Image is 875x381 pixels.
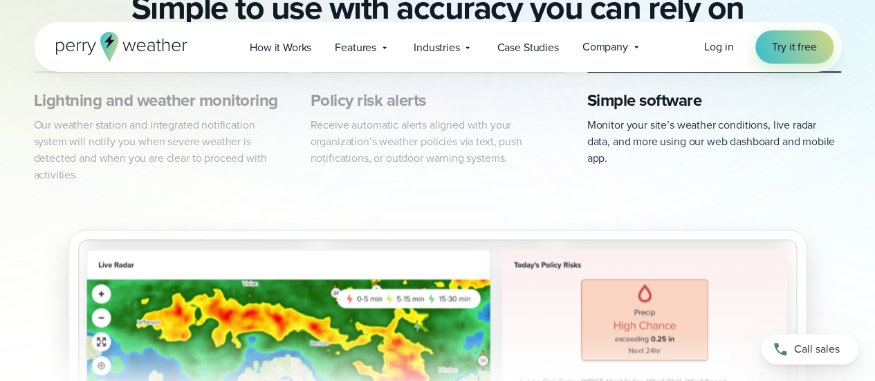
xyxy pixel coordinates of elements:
a: Case Studies [485,33,570,62]
a: Call sales [762,334,858,364]
p: Monitor your site’s weather conditions, live radar data, and more using our web dashboard and mob... [587,117,842,167]
span: Call sales [794,341,840,357]
span: Try it free [772,39,816,55]
a: Try it free [755,30,833,64]
h3: Simple software [587,89,842,111]
p: Our weather station and integrated notification system will notify you when severe weather is det... [34,117,288,183]
span: How it Works [250,39,311,56]
a: How it Works [238,33,323,62]
h3: Policy risk alerts [311,89,565,111]
span: Industries [414,39,459,56]
span: Case Studies [497,39,558,56]
h3: Lightning and weather monitoring [34,89,288,111]
a: Log in [704,39,733,55]
span: Company [582,39,628,55]
span: Features [335,39,376,56]
p: Receive automatic alerts aligned with your organization’s weather policies via text, push notific... [311,117,565,167]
